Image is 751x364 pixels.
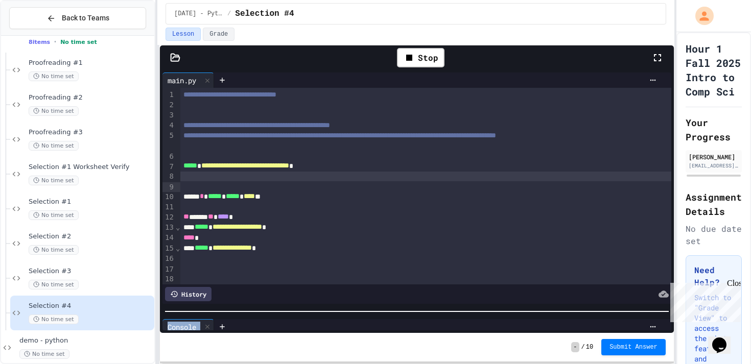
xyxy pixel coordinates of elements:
span: Sept 24 - Python M3 [174,10,223,18]
span: 10 [586,343,593,351]
span: - [571,342,579,352]
span: demo - python [19,336,152,345]
div: [PERSON_NAME] [689,152,739,161]
span: 8 items [29,39,50,45]
span: Back to Teams [62,13,109,23]
button: Submit Answer [601,339,666,355]
div: My Account [685,4,716,28]
div: Stop [397,48,444,67]
span: No time set [29,314,79,324]
span: No time set [29,106,79,116]
span: • [54,38,56,46]
span: No time set [29,141,79,151]
button: Lesson [166,28,201,41]
span: Selection #1 Worksheet Verify [29,163,152,172]
span: Selection #4 [235,8,294,20]
h1: Hour 1 Fall 2025 Intro to Comp Sci [686,41,742,99]
h2: Your Progress [686,115,742,144]
button: Back to Teams [9,7,146,29]
span: No time set [19,349,69,359]
span: No time set [29,71,79,81]
h3: Need Help? [694,264,733,288]
div: No due date set [686,223,742,247]
span: Submit Answer [609,343,658,351]
span: No time set [60,39,97,45]
iframe: chat widget [666,279,741,322]
span: Selection #1 [29,198,152,206]
span: Proofreading #3 [29,128,152,137]
span: No time set [29,245,79,255]
span: No time set [29,210,79,220]
div: [EMAIL_ADDRESS][DOMAIN_NAME] [689,162,739,169]
span: / [227,10,231,18]
span: Selection #4 [29,302,152,310]
h2: Assignment Details [686,190,742,219]
span: No time set [29,280,79,289]
span: Selection #3 [29,267,152,276]
span: / [581,343,585,351]
span: Proofreading #2 [29,93,152,102]
button: Grade [203,28,234,41]
iframe: chat widget [708,323,741,354]
span: Proofreading #1 [29,59,152,67]
span: Selection #2 [29,232,152,241]
span: No time set [29,176,79,185]
div: Chat with us now!Close [4,4,71,65]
